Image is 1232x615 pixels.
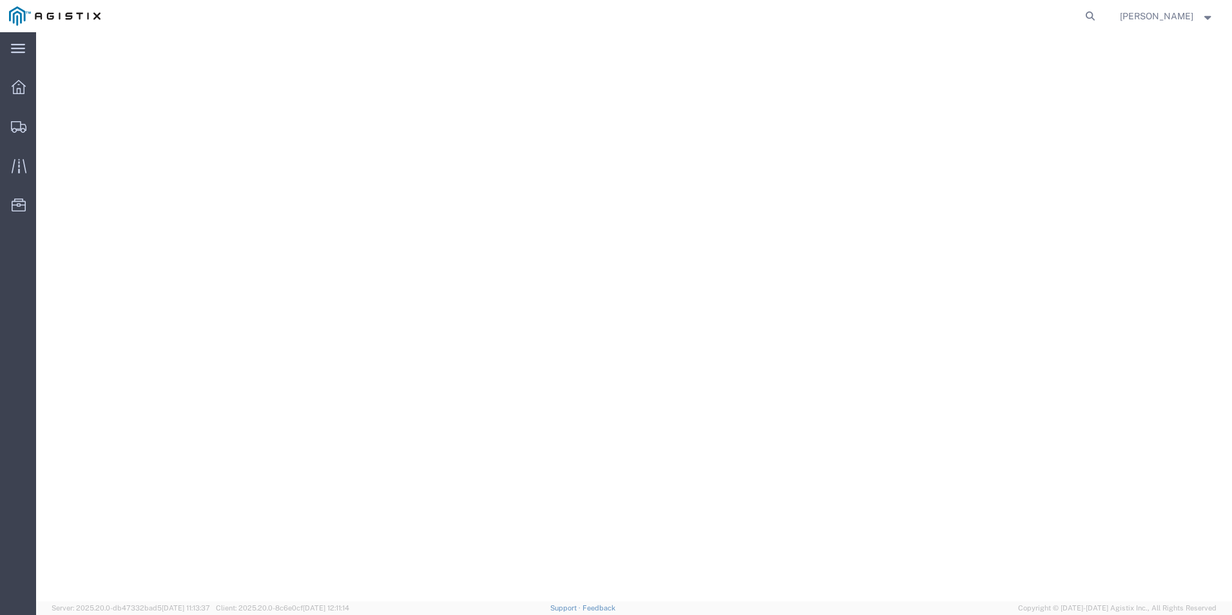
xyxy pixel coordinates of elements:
[1120,9,1193,23] span: Corey Keys
[9,6,101,26] img: logo
[162,604,210,612] span: [DATE] 11:13:37
[36,32,1232,601] iframe: FS Legacy Container
[303,604,349,612] span: [DATE] 12:11:14
[52,604,210,612] span: Server: 2025.20.0-db47332bad5
[550,604,582,612] a: Support
[1119,8,1215,24] button: [PERSON_NAME]
[1018,603,1217,614] span: Copyright © [DATE]-[DATE] Agistix Inc., All Rights Reserved
[582,604,615,612] a: Feedback
[216,604,349,612] span: Client: 2025.20.0-8c6e0cf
